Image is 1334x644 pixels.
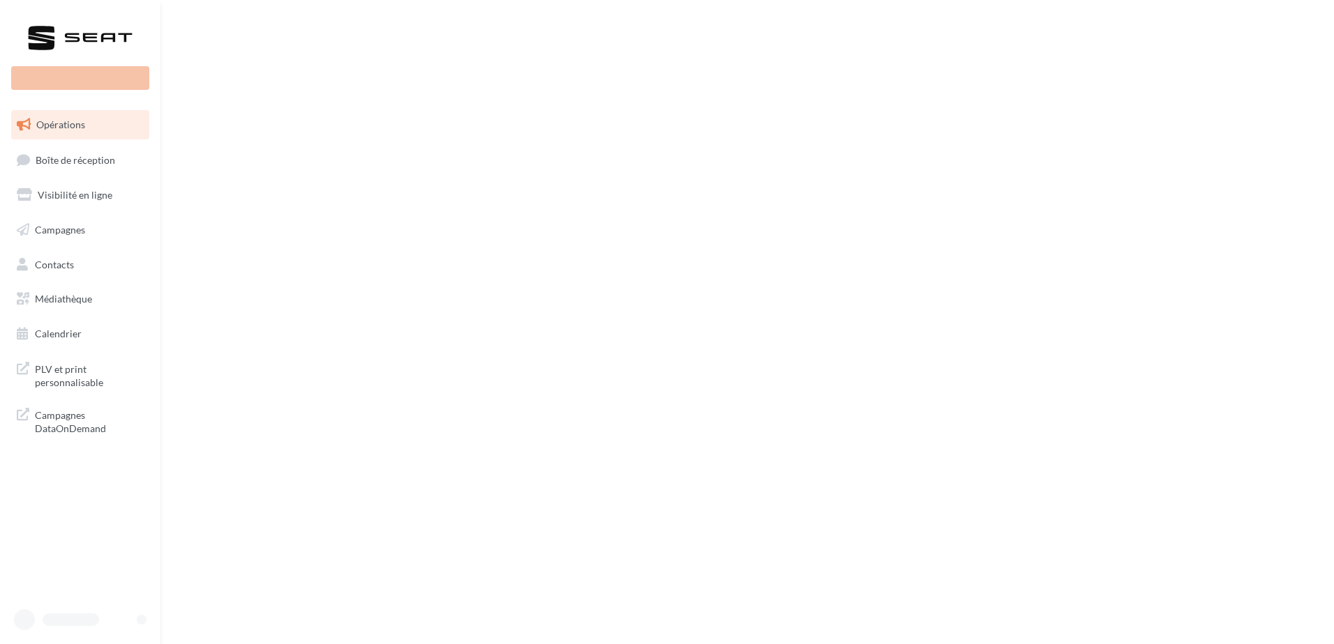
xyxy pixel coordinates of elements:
span: Campagnes DataOnDemand [35,406,144,436]
a: Campagnes [8,215,152,245]
span: Opérations [36,118,85,130]
span: Calendrier [35,328,82,339]
span: Campagnes [35,224,85,236]
a: Opérations [8,110,152,139]
a: PLV et print personnalisable [8,354,152,395]
span: Contacts [35,258,74,270]
span: Médiathèque [35,293,92,305]
a: Calendrier [8,319,152,348]
div: Nouvelle campagne [11,66,149,90]
a: Visibilité en ligne [8,181,152,210]
span: PLV et print personnalisable [35,360,144,390]
span: Visibilité en ligne [38,189,112,201]
a: Boîte de réception [8,145,152,175]
span: Boîte de réception [36,153,115,165]
a: Campagnes DataOnDemand [8,400,152,441]
a: Contacts [8,250,152,279]
a: Médiathèque [8,284,152,314]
